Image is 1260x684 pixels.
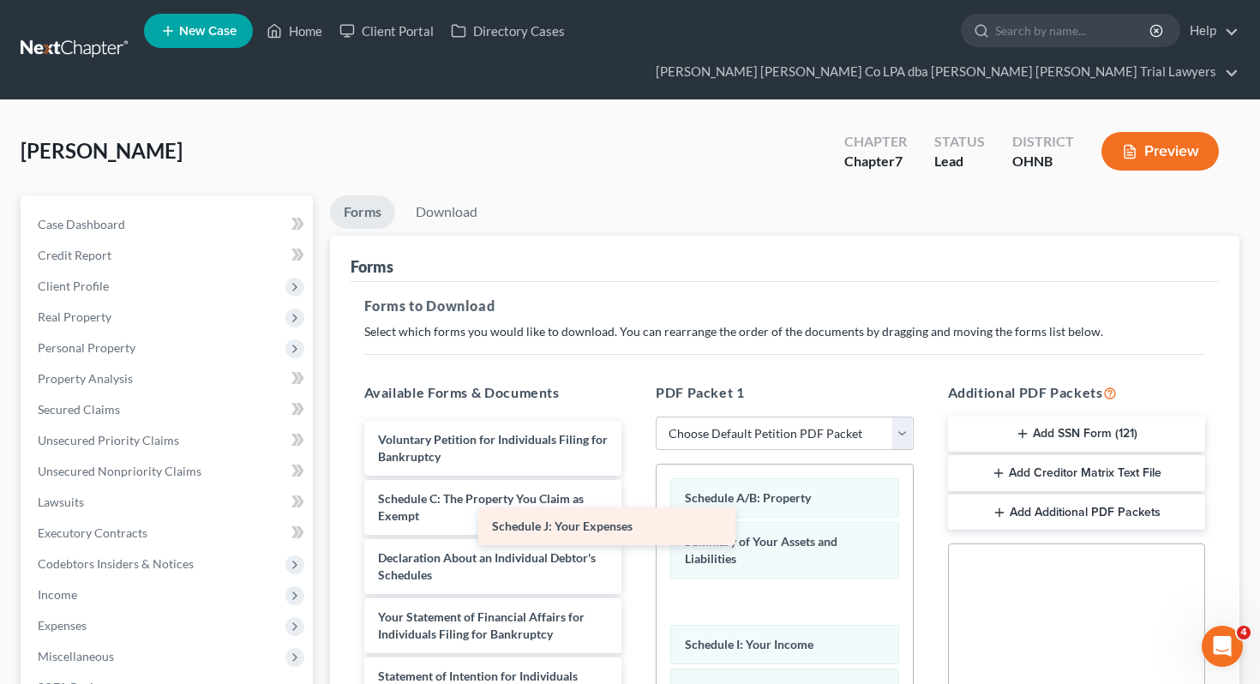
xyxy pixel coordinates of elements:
span: 4 [1237,626,1251,639]
span: Schedule I: Your Income [685,637,813,651]
button: Add Creditor Matrix Text File [948,455,1206,491]
span: Secured Claims [38,402,120,417]
h5: Forms to Download [364,296,1206,316]
a: Unsecured Priority Claims [24,425,313,456]
span: Case Dashboard [38,217,125,231]
span: Declaration About an Individual Debtor's Schedules [378,550,596,582]
span: Unsecured Nonpriority Claims [38,464,201,478]
a: Property Analysis [24,363,313,394]
a: Executory Contracts [24,518,313,549]
span: Unsecured Priority Claims [38,433,179,447]
div: Chapter [844,132,907,152]
div: Status [934,132,985,152]
a: Client Portal [331,15,442,46]
span: Miscellaneous [38,649,114,663]
a: Case Dashboard [24,209,313,240]
a: Home [258,15,331,46]
div: Chapter [844,152,907,171]
span: New Case [179,25,237,38]
a: Forms [330,195,395,229]
a: Secured Claims [24,394,313,425]
span: Client Profile [38,279,109,293]
button: Preview [1101,132,1219,171]
iframe: Intercom live chat [1202,626,1243,667]
span: [PERSON_NAME] [21,138,183,163]
span: Executory Contracts [38,525,147,540]
span: Schedule J: Your Expenses [492,519,633,533]
span: Credit Report [38,248,111,262]
button: Add SSN Form (121) [948,417,1206,453]
span: Expenses [38,618,87,633]
span: Schedule A/B: Property [685,490,811,505]
a: Credit Report [24,240,313,271]
p: Select which forms you would like to download. You can rearrange the order of the documents by dr... [364,323,1206,340]
span: Schedule C: The Property You Claim as Exempt [378,491,584,523]
span: Income [38,587,77,602]
span: Codebtors Insiders & Notices [38,556,194,571]
span: Summary of Your Assets and Liabilities [685,534,837,566]
div: Forms [351,256,393,277]
span: Personal Property [38,340,135,355]
h5: PDF Packet 1 [656,382,914,403]
a: Directory Cases [442,15,573,46]
span: Property Analysis [38,371,133,386]
button: Add Additional PDF Packets [948,495,1206,531]
a: Help [1181,15,1239,46]
span: Voluntary Petition for Individuals Filing for Bankruptcy [378,432,608,464]
div: District [1012,132,1074,152]
a: Unsecured Nonpriority Claims [24,456,313,487]
span: Lawsuits [38,495,84,509]
div: OHNB [1012,152,1074,171]
h5: Additional PDF Packets [948,382,1206,403]
a: [PERSON_NAME] [PERSON_NAME] Co LPA dba [PERSON_NAME] [PERSON_NAME] Trial Lawyers [647,57,1239,87]
span: Your Statement of Financial Affairs for Individuals Filing for Bankruptcy [378,609,585,641]
a: Download [402,195,491,229]
span: 7 [895,153,903,169]
div: Lead [934,152,985,171]
a: Lawsuits [24,487,313,518]
input: Search by name... [995,15,1152,46]
h5: Available Forms & Documents [364,382,622,403]
span: Real Property [38,309,111,324]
